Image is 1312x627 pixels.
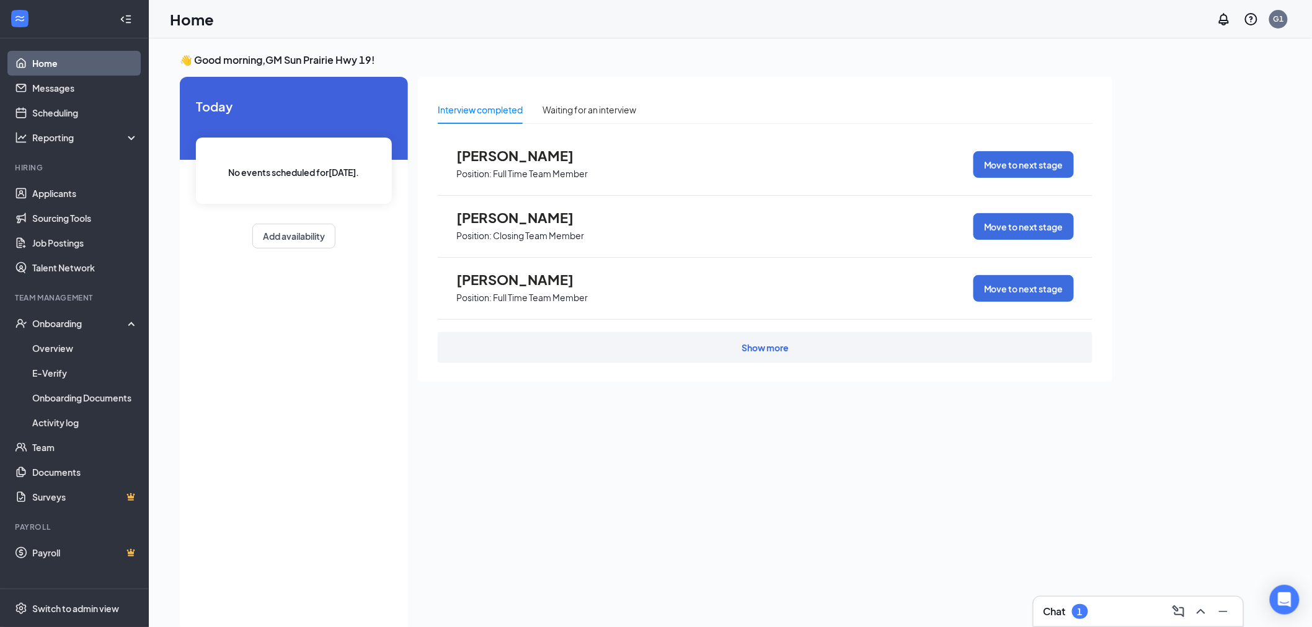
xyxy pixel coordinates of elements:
[1270,585,1300,615] div: Open Intercom Messenger
[1171,604,1186,619] svg: ComposeMessage
[493,168,588,180] p: Full Time Team Member
[742,341,789,354] div: Show more
[1194,604,1208,619] svg: ChevronUp
[32,255,138,280] a: Talent Network
[32,51,138,76] a: Home
[170,9,214,30] h1: Home
[1169,602,1189,621] button: ComposeMessage
[456,230,492,242] p: Position:
[32,181,138,206] a: Applicants
[32,410,138,435] a: Activity log
[1216,604,1231,619] svg: Minimize
[973,213,1074,240] button: Move to next stage
[493,292,588,304] p: Full Time Team Member
[32,100,138,125] a: Scheduling
[1217,12,1231,27] svg: Notifications
[15,162,136,173] div: Hiring
[1044,605,1066,618] h3: Chat
[32,317,128,330] div: Onboarding
[493,230,584,242] p: Closing Team Member
[14,12,26,25] svg: WorkstreamLogo
[1274,14,1284,24] div: G1
[32,460,138,484] a: Documents
[196,97,392,116] span: Today
[456,271,593,287] span: [PERSON_NAME]
[456,147,593,164] span: [PERSON_NAME]
[1244,12,1259,27] svg: QuestionInfo
[229,165,360,179] span: No events scheduled for [DATE] .
[543,103,636,116] div: Waiting for an interview
[1078,607,1083,617] div: 1
[32,540,138,565] a: PayrollCrown
[438,103,523,116] div: Interview completed
[32,131,139,144] div: Reporting
[32,385,138,410] a: Onboarding Documents
[1191,602,1211,621] button: ChevronUp
[32,206,138,230] a: Sourcing Tools
[15,317,27,330] svg: UserCheck
[456,168,492,180] p: Position:
[180,53,1112,67] h3: 👋 Good morning, GM Sun Prairie Hwy 19 !
[456,209,593,226] span: [PERSON_NAME]
[15,292,136,303] div: Team Management
[32,76,138,100] a: Messages
[32,230,138,255] a: Job Postings
[32,602,119,615] div: Switch to admin view
[15,602,27,615] svg: Settings
[973,151,1074,178] button: Move to next stage
[32,361,138,385] a: E-Verify
[973,275,1074,302] button: Move to next stage
[32,484,138,509] a: SurveysCrown
[456,292,492,304] p: Position:
[32,336,138,361] a: Overview
[15,522,136,532] div: Payroll
[120,13,132,25] svg: Collapse
[15,131,27,144] svg: Analysis
[252,224,335,248] button: Add availability
[1213,602,1233,621] button: Minimize
[32,435,138,460] a: Team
